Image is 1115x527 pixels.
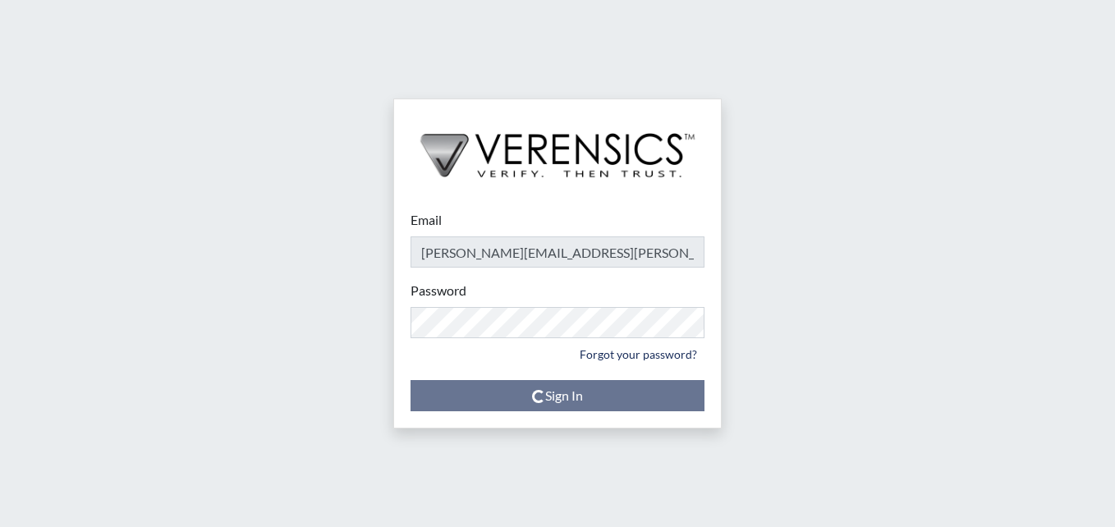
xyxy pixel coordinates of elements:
[411,210,442,230] label: Email
[411,380,704,411] button: Sign In
[394,99,721,195] img: logo-wide-black.2aad4157.png
[572,341,704,367] a: Forgot your password?
[411,236,704,268] input: Email
[411,281,466,300] label: Password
